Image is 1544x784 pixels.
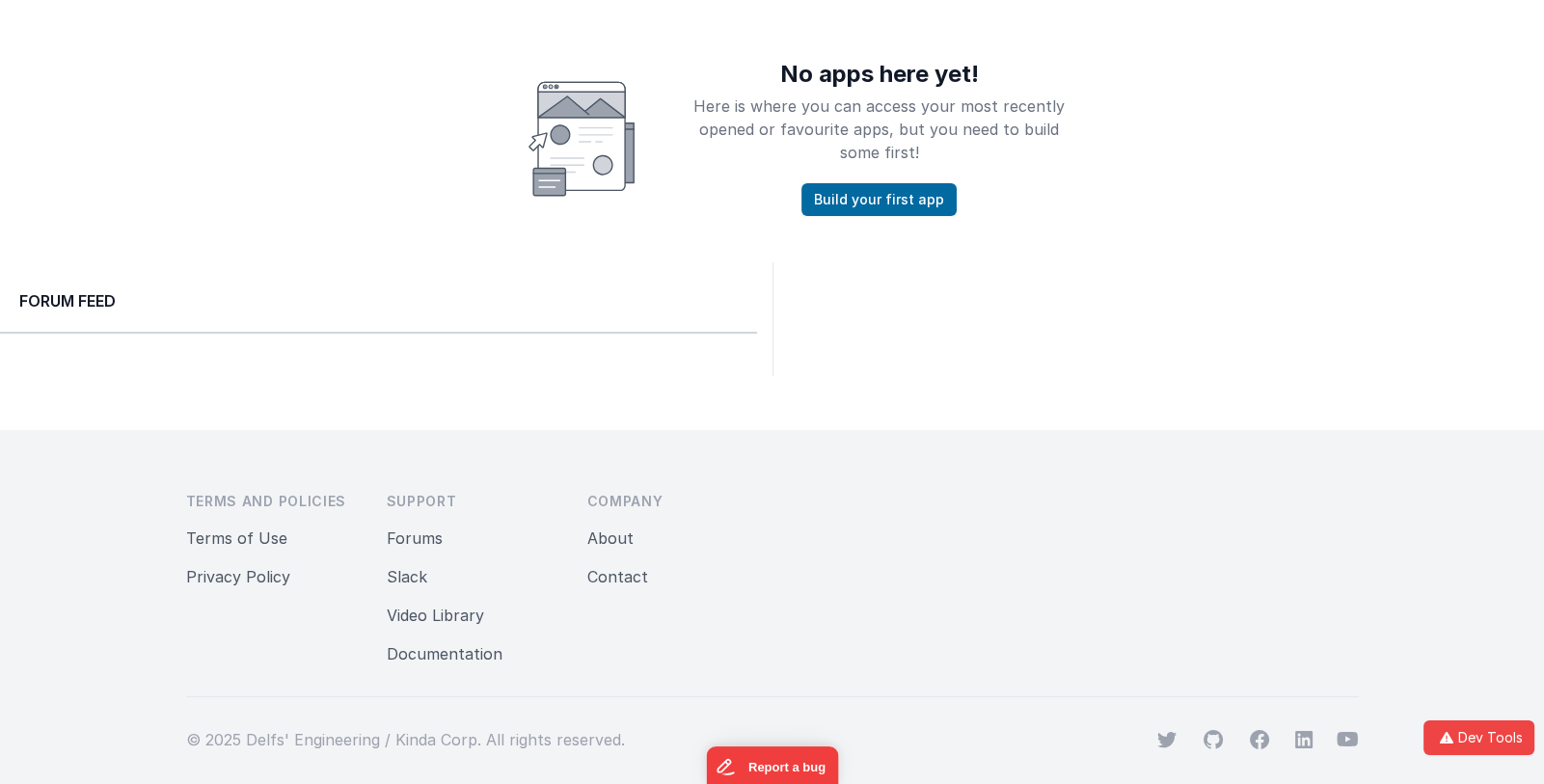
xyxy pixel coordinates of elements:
img: Smiley face [528,62,635,216]
h3: Support [387,492,556,511]
a: About [587,528,634,548]
a: Terms of Use [186,528,287,548]
p: © 2025 Delfs' Engineering / Kinda Corp. All rights reserved. [186,728,625,751]
a: Privacy Policy [186,567,290,586]
button: Slack [387,565,427,588]
svg: viewBox="0 0 24 24" aria-hidden="true"> [1294,730,1314,749]
h2: Forum Feed [19,289,738,312]
h3: Terms and Policies [186,492,356,511]
button: Dev Tools [1423,720,1534,755]
button: Build your first app [801,183,957,216]
a: Slack [387,567,427,586]
p: Here is where you can access your most recently opened or favourite apps, but you need to build s... [689,95,1070,164]
button: Documentation [387,642,502,665]
button: Contact [587,565,648,588]
h1: No apps here yet! [689,62,1070,87]
h3: Company [587,492,757,511]
button: Forums [387,527,443,550]
button: About [587,527,634,550]
button: Video Library [387,604,484,627]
